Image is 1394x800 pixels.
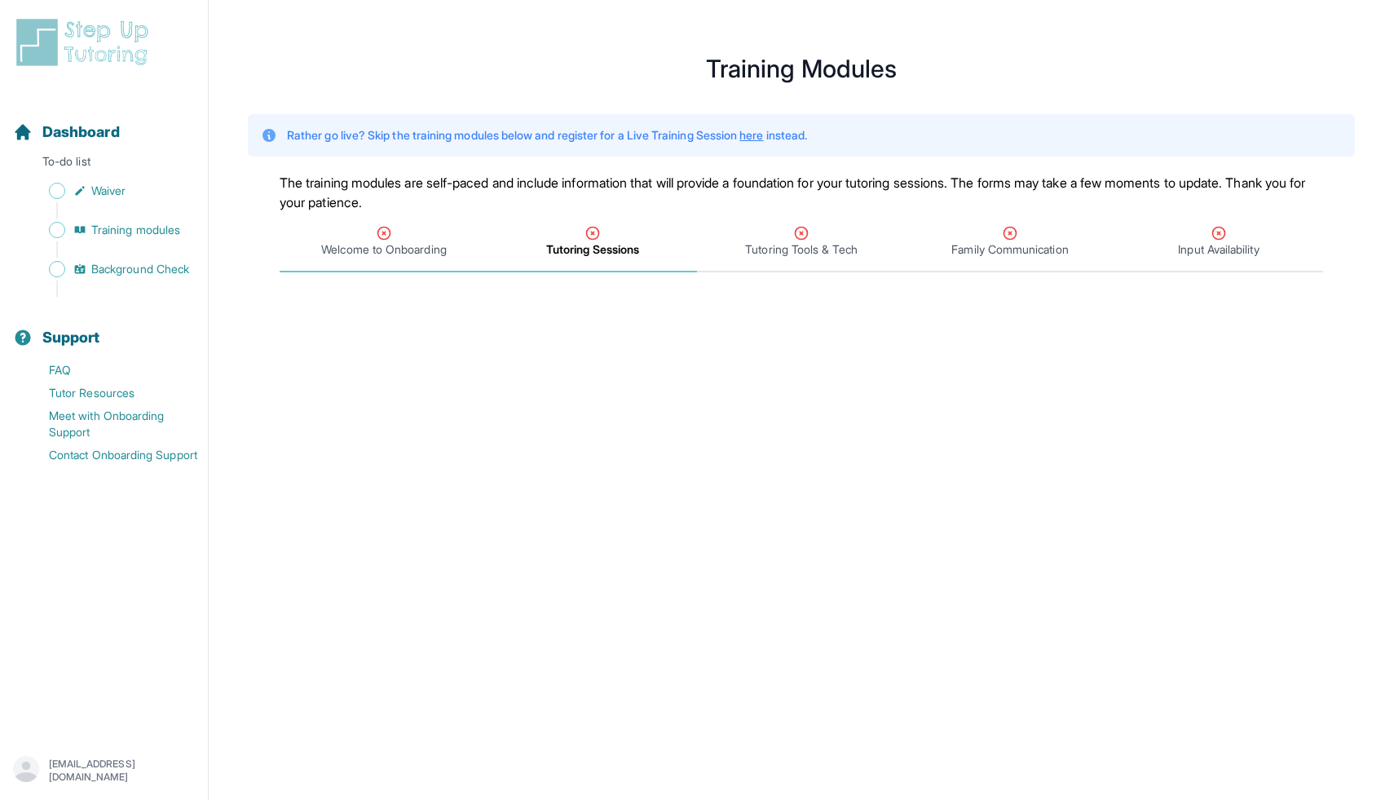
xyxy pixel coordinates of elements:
[248,59,1355,78] h1: Training Modules
[42,326,100,349] span: Support
[91,183,126,199] span: Waiver
[13,756,195,785] button: [EMAIL_ADDRESS][DOMAIN_NAME]
[13,179,208,202] a: Waiver
[7,300,201,356] button: Support
[91,222,180,238] span: Training modules
[13,258,208,281] a: Background Check
[49,758,195,784] p: [EMAIL_ADDRESS][DOMAIN_NAME]
[13,382,208,404] a: Tutor Resources
[739,128,763,142] a: here
[13,16,158,69] img: logo
[91,261,189,277] span: Background Check
[13,121,120,144] a: Dashboard
[1178,241,1259,258] span: Input Availability
[321,241,446,258] span: Welcome to Onboarding
[7,153,201,176] p: To-do list
[287,127,807,144] p: Rather go live? Skip the training modules below and register for a Live Training Session instead.
[7,95,201,150] button: Dashboard
[13,359,208,382] a: FAQ
[745,241,857,258] span: Tutoring Tools & Tech
[13,219,208,241] a: Training modules
[546,241,639,258] span: Tutoring Sessions
[13,404,208,444] a: Meet with Onboarding Support
[951,241,1068,258] span: Family Communication
[280,173,1323,212] p: The training modules are self-paced and include information that will provide a foundation for yo...
[280,212,1323,272] nav: Tabs
[42,121,120,144] span: Dashboard
[13,444,208,466] a: Contact Onboarding Support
